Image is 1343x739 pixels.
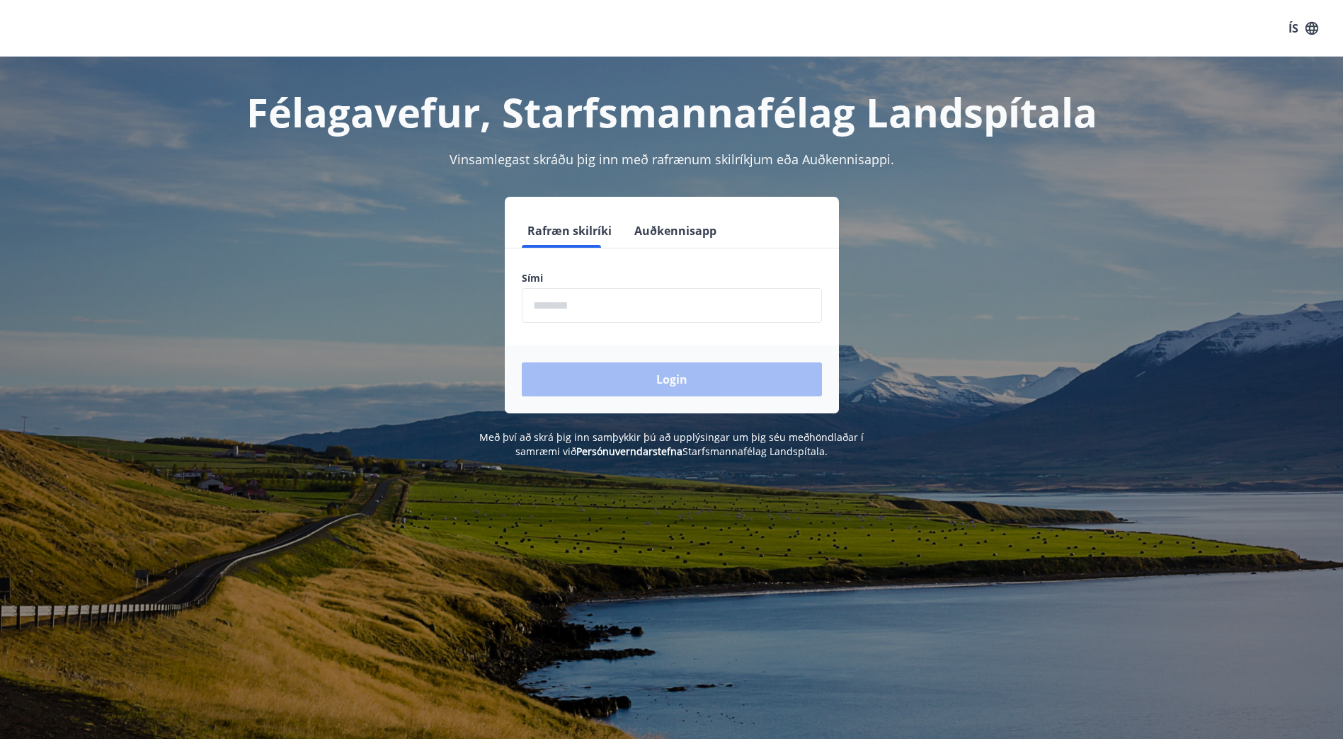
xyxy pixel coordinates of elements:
label: Sími [522,271,822,285]
button: Auðkennisapp [629,214,722,248]
span: Vinsamlegast skráðu þig inn með rafrænum skilríkjum eða Auðkennisappi. [450,151,894,168]
a: Persónuverndarstefna [576,445,682,458]
span: Með því að skrá þig inn samþykkir þú að upplýsingar um þig séu meðhöndlaðar í samræmi við Starfsm... [479,430,864,458]
button: Rafræn skilríki [522,214,617,248]
h1: Félagavefur, Starfsmannafélag Landspítala [179,85,1165,139]
button: ÍS [1281,16,1326,41]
